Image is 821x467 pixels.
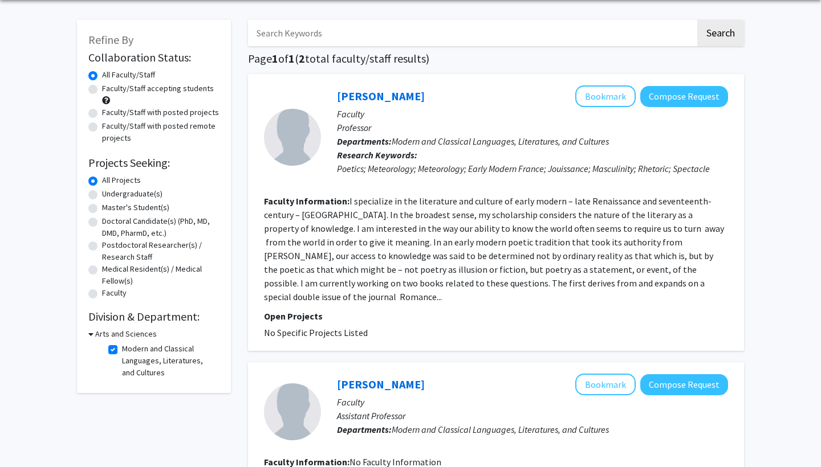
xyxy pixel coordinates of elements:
[337,89,425,103] a: [PERSON_NAME]
[337,395,728,409] p: Faculty
[248,20,696,46] input: Search Keywords
[337,149,417,161] b: Research Keywords:
[88,32,133,47] span: Refine By
[264,327,368,338] span: No Specific Projects Listed
[102,215,220,239] label: Doctoral Candidate(s) (PhD, MD, DMD, PharmD, etc.)
[248,52,744,65] h1: Page of ( total faculty/staff results)
[102,83,214,95] label: Faculty/Staff accepting students
[102,188,162,200] label: Undergraduate(s)
[337,136,392,147] b: Departments:
[102,120,220,144] label: Faculty/Staff with posted remote projects
[337,377,425,391] a: [PERSON_NAME]
[392,136,609,147] span: Modern and Classical Languages, Literatures, and Cultures
[88,51,220,64] h2: Collaboration Status:
[102,263,220,287] label: Medical Resident(s) / Medical Fellow(s)
[102,69,155,81] label: All Faculty/Staff
[337,121,728,134] p: Professor
[640,86,728,107] button: Compose Request to Jeffrey Peters
[697,20,744,46] button: Search
[102,239,220,263] label: Postdoctoral Researcher(s) / Research Staff
[640,374,728,395] button: Compose Request to Joannah Peterson
[575,374,636,395] button: Add Joannah Peterson to Bookmarks
[337,424,392,435] b: Departments:
[288,51,295,65] span: 1
[264,195,724,302] fg-read-more: I specialize in the literature and culture of early modern – late Renaissance and seventeenth-cen...
[9,416,48,458] iframe: Chat
[102,174,141,186] label: All Projects
[102,106,219,118] label: Faculty/Staff with posted projects
[337,409,728,423] p: Assistant Professor
[122,343,217,379] label: Modern and Classical Languages, Literatures, and Cultures
[264,309,728,323] p: Open Projects
[95,328,157,340] h3: Arts and Sciences
[88,156,220,170] h2: Projects Seeking:
[264,195,349,207] b: Faculty Information:
[337,162,728,175] div: Poetics; Meteorology; Meteorology; Early Modern France; Jouissance; Masculinity; Rhetoric; Spectacle
[102,202,169,214] label: Master's Student(s)
[337,107,728,121] p: Faculty
[88,310,220,323] h2: Division & Department:
[102,287,127,299] label: Faculty
[392,424,609,435] span: Modern and Classical Languages, Literatures, and Cultures
[272,51,278,65] span: 1
[575,85,636,107] button: Add Jeffrey Peters to Bookmarks
[299,51,305,65] span: 2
